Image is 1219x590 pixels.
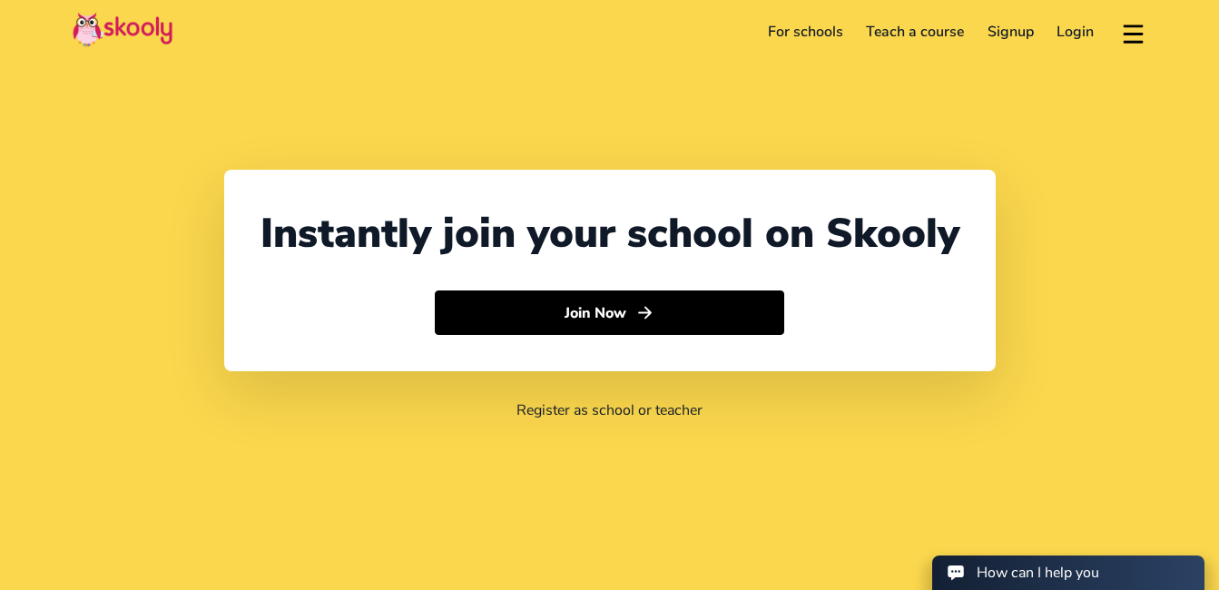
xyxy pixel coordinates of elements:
button: menu outline [1120,17,1146,47]
a: For schools [756,17,855,46]
a: Login [1046,17,1106,46]
a: Signup [976,17,1046,46]
button: Join Nowarrow forward outline [435,290,784,336]
a: Teach a course [854,17,976,46]
ion-icon: arrow forward outline [635,303,654,322]
img: Skooly [73,12,172,47]
a: Register as school or teacher [516,400,703,420]
div: Instantly join your school on Skooly [261,206,959,261]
